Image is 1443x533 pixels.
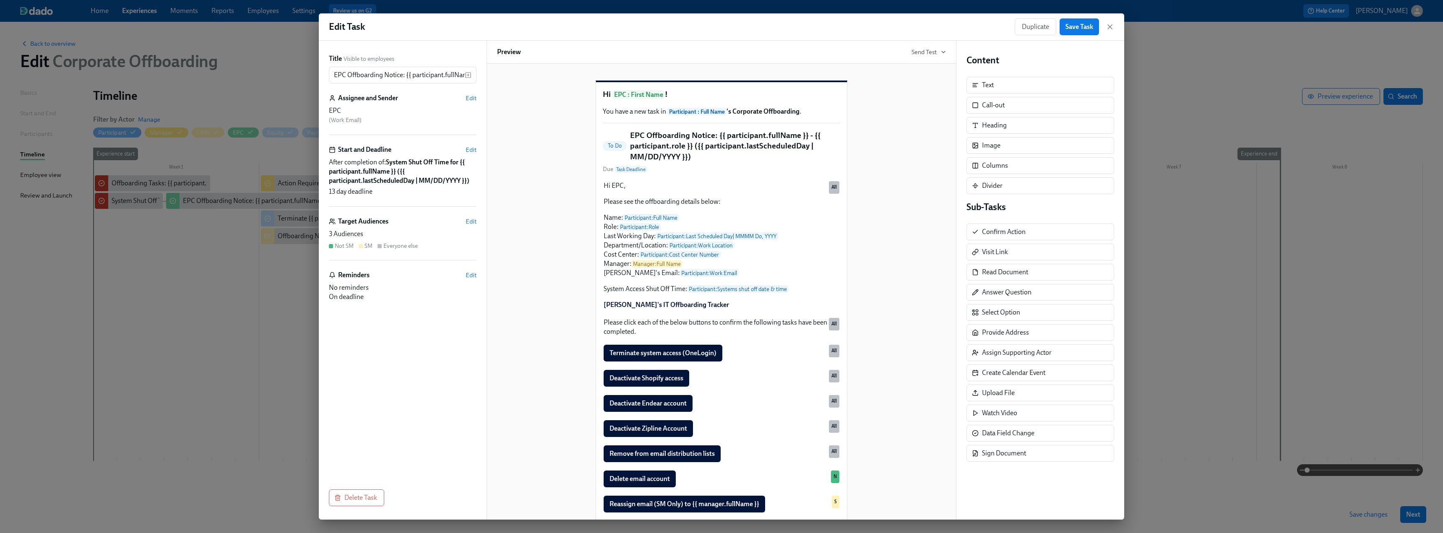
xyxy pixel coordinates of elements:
div: Deactivate Shopify accessAll [603,369,840,387]
div: Used by all audiences [829,395,839,408]
div: Deactivate Zipline AccountAll [603,419,840,438]
svg: Insert text variable [465,72,471,78]
div: Remove from email distribution listsAll [603,445,840,463]
div: Select Option [966,304,1114,321]
button: Edit [466,217,477,226]
div: Not SM [335,242,354,250]
div: Delete email accountN [603,470,840,488]
div: Upload File [966,385,1114,401]
div: Call-out [982,101,1005,110]
div: EPC [329,106,477,115]
div: 3 Audiences [329,229,477,239]
div: Used by SM audience [832,496,839,508]
h1: Hi ! [603,89,840,100]
div: Visit Link [966,244,1114,260]
div: Upload File [982,388,1015,398]
div: Text [966,77,1114,94]
button: Edit [466,271,477,279]
div: Please click each of the below buttons to confirm the following tasks have been completed.All [603,317,840,337]
strong: System Shut Off Time for ​{​{ participant.fullName }} (​{​{ participant.lastScheduledDay | MM/DD/... [329,158,469,185]
span: Duplicate [1022,23,1049,31]
div: Used by all audiences [829,181,839,194]
div: Everyone else [383,242,418,250]
span: After completion of: [329,158,477,185]
div: Reassign email (SM Only) to {{ manager.fullName }}S [603,495,840,513]
span: Task Deadline [615,166,647,173]
div: Used by all audiences [829,318,839,330]
span: Visible to employees [344,55,394,63]
div: Divider [966,177,1114,194]
h6: Target Audiences [338,217,388,226]
div: Visit Link [982,247,1008,257]
div: Heading [982,121,1007,130]
button: Send Test [912,48,946,56]
div: Data Field Change [966,425,1114,442]
div: Used by all audiences [829,420,839,433]
div: No reminders [329,283,477,292]
h6: Reminders [338,270,370,280]
div: Image [982,141,1000,150]
div: Provide Address [982,328,1029,337]
span: ( Work Email ) [329,117,362,124]
span: To Do [603,143,627,149]
div: Start and DeadlineEditAfter completion of:System Shut Off Time for ​{​{ participant.fullName }} (... [329,145,477,207]
div: Watch Video [966,405,1114,421]
button: Save Task [1060,18,1099,35]
div: Columns [966,157,1114,174]
div: Data Field Change [982,429,1034,438]
div: Image [966,137,1114,154]
h6: Preview [497,47,521,57]
span: Edit [466,94,477,102]
h4: Sub-Tasks [966,201,1114,213]
div: On deadline [329,292,477,302]
div: Call-out [966,97,1114,114]
div: Used by all audiences [829,445,839,458]
span: Save Task [1065,23,1093,31]
div: Terminate system access (OneLogin)All [603,344,840,362]
h4: Content [966,54,1114,67]
div: Assign Supporting Actor [982,348,1052,357]
div: SM [365,242,372,250]
div: Text [982,81,994,90]
button: Delete Task [329,489,384,506]
div: Select Option [982,308,1020,317]
strong: 's Corporate Offboarding [667,107,800,115]
div: Target AudiencesEdit3 AudiencesNot SMSMEveryone else [329,217,477,260]
div: Assignee and SenderEditEPC (Work Email) [329,94,477,135]
button: Edit [466,146,477,154]
div: Sign Document [982,449,1026,458]
div: Used by all audiences [829,345,839,357]
p: You have a new task in . [603,107,840,116]
div: Sign Document [966,445,1114,462]
div: Deactivate Endear accountAll [603,394,840,413]
div: Columns [982,161,1008,170]
span: 13 day deadline [329,187,372,196]
div: Divider [982,181,1003,190]
h6: Assignee and Sender [338,94,398,103]
div: Read Document [982,268,1028,277]
div: Answer Question [982,288,1031,297]
div: Used by Not SM audience [831,471,839,483]
div: Answer Question [966,284,1114,301]
div: Heading [966,117,1114,134]
h5: EPC Offboarding Notice: {{ participant.fullName }} - {{ participant.role }} ({{ participant.lastS... [630,130,840,162]
span: EPC : First Name [612,90,665,99]
div: Hi EPC, Please see the offboarding details below: Name:Participant:Full Name Role:Participant:Rol... [603,180,840,310]
div: Create Calendar Event [982,368,1045,377]
button: Duplicate [1015,18,1056,35]
div: Read Document [966,264,1114,281]
span: Due [603,165,647,174]
div: Create Calendar Event [966,364,1114,381]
